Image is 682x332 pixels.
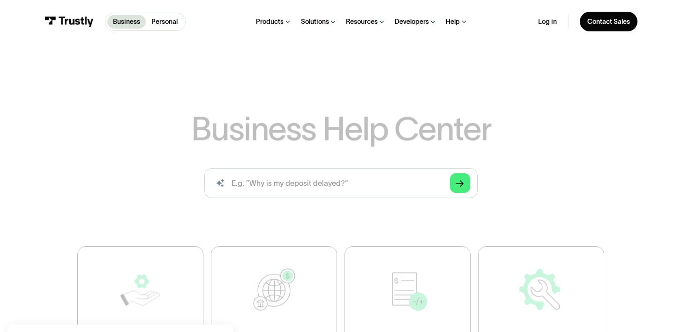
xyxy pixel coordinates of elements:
[191,112,491,145] h1: Business Help Center
[45,16,93,27] img: Trustly Logo
[346,17,378,26] div: Resources
[113,17,140,27] p: Business
[587,17,630,26] div: Contact Sales
[446,17,460,26] div: Help
[256,17,284,26] div: Products
[301,17,329,26] div: Solutions
[146,15,183,29] a: Personal
[538,17,557,26] a: Log in
[204,168,477,198] form: Search
[395,17,429,26] div: Developers
[580,12,637,31] a: Contact Sales
[107,15,146,29] a: Business
[204,168,477,198] input: search
[151,17,178,27] p: Personal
